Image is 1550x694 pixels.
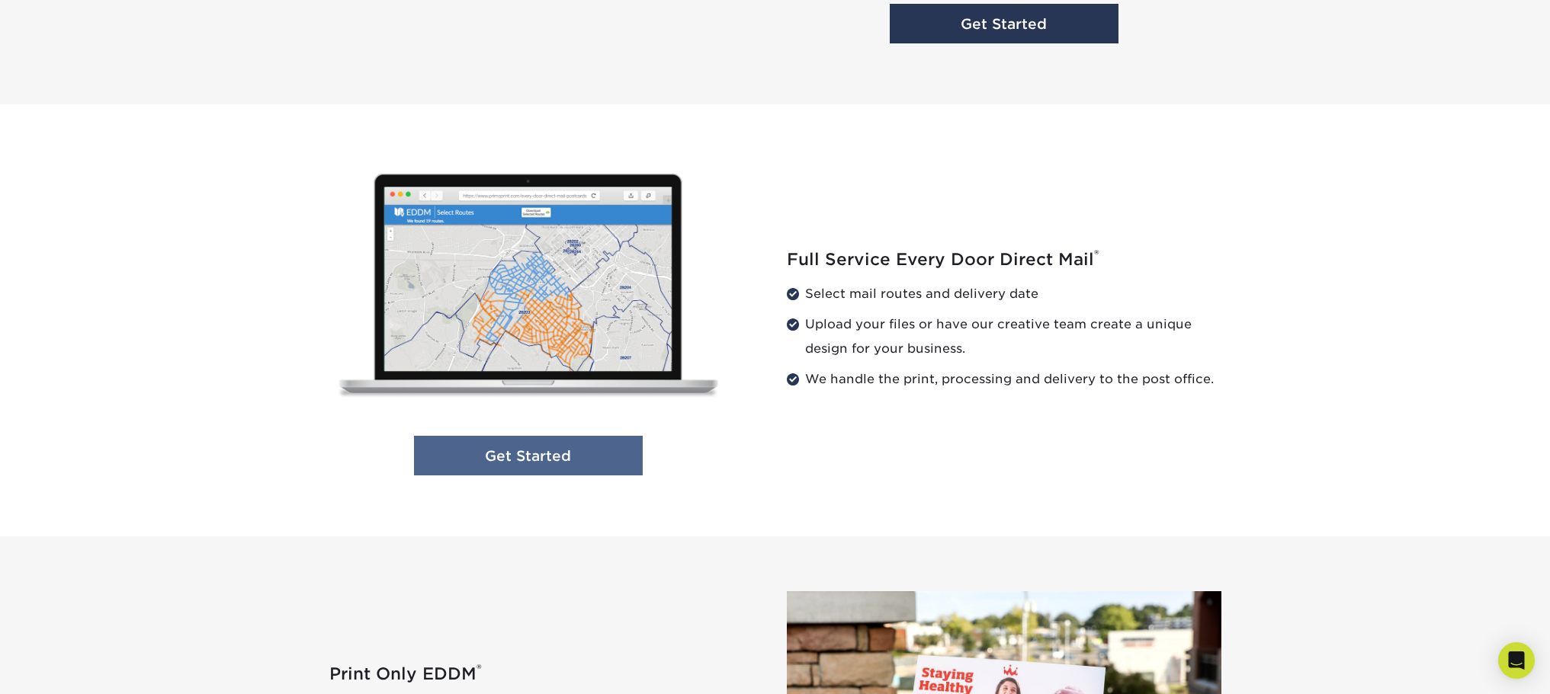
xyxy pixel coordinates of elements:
[890,4,1118,44] a: Get Started
[477,661,482,676] sup: ®
[787,282,1221,306] li: Select mail routes and delivery date
[318,159,739,417] img: Full Service Every Door Direct Mail
[1498,642,1535,679] div: Open Intercom Messenger
[1094,247,1099,262] sup: ®
[329,664,764,684] h2: Print Only EDDM
[787,312,1221,361] li: Upload your files or have our creative team create a unique design for your business.
[414,436,643,476] a: Get Started
[787,367,1221,392] li: We handle the print, processing and delivery to the post office.
[787,250,1221,270] h2: Full Service Every Door Direct Mail
[4,648,130,689] iframe: Google Customer Reviews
